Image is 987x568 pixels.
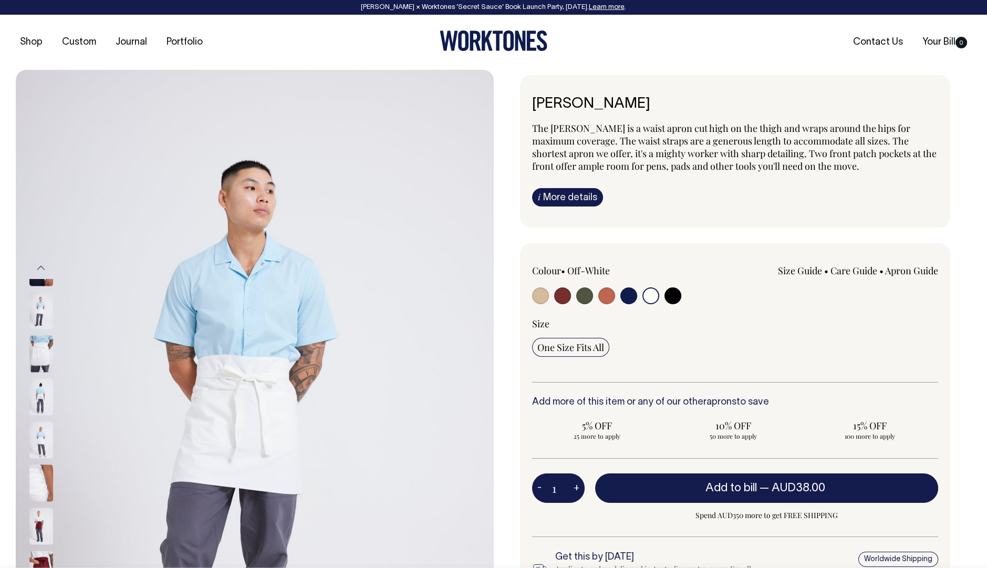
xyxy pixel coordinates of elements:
[567,264,610,277] label: Off-White
[16,34,47,51] a: Shop
[532,122,937,172] span: The [PERSON_NAME] is a waist apron cut high on the thigh and wraps around the hips for maximum co...
[561,264,565,277] span: •
[673,419,793,432] span: 10% OFF
[532,397,939,408] h6: Add more of this item or any of our other to save
[885,264,938,277] a: Apron Guide
[879,264,884,277] span: •
[537,419,657,432] span: 5% OFF
[58,34,100,51] a: Custom
[532,264,694,277] div: Colour
[778,264,822,277] a: Size Guide
[595,473,939,503] button: Add to bill —AUD38.00
[532,188,603,206] a: iMore details
[11,4,976,11] div: [PERSON_NAME] × Worktones ‘Secret Sauce’ Book Launch Party, [DATE]. .
[849,34,907,51] a: Contact Us
[705,483,757,493] span: Add to bill
[29,465,53,502] img: off-white
[805,416,935,443] input: 15% OFF 100 more to apply
[760,483,828,493] span: —
[595,509,939,522] span: Spend AUD350 more to get FREE SHIPPING
[532,338,609,357] input: One Size Fits All
[589,4,625,11] a: Learn more
[29,508,53,545] img: burgundy
[555,552,754,563] h6: Get this by [DATE]
[29,422,53,459] img: off-white
[33,256,49,280] button: Previous
[673,432,793,440] span: 50 more to apply
[29,293,53,329] img: off-white
[29,379,53,416] img: off-white
[532,416,662,443] input: 5% OFF 25 more to apply
[824,264,828,277] span: •
[955,37,967,48] span: 0
[162,34,207,51] a: Portfolio
[532,478,547,499] button: -
[810,432,930,440] span: 100 more to apply
[707,398,736,407] a: aprons
[918,34,971,51] a: Your Bill0
[537,432,657,440] span: 25 more to apply
[568,478,585,499] button: +
[772,483,825,493] span: AUD38.00
[668,416,798,443] input: 10% OFF 50 more to apply
[111,34,151,51] a: Journal
[538,191,541,202] span: i
[532,317,939,330] div: Size
[830,264,877,277] a: Care Guide
[29,336,53,373] img: off-white
[537,341,604,354] span: One Size Fits All
[810,419,930,432] span: 15% OFF
[532,96,939,112] h6: [PERSON_NAME]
